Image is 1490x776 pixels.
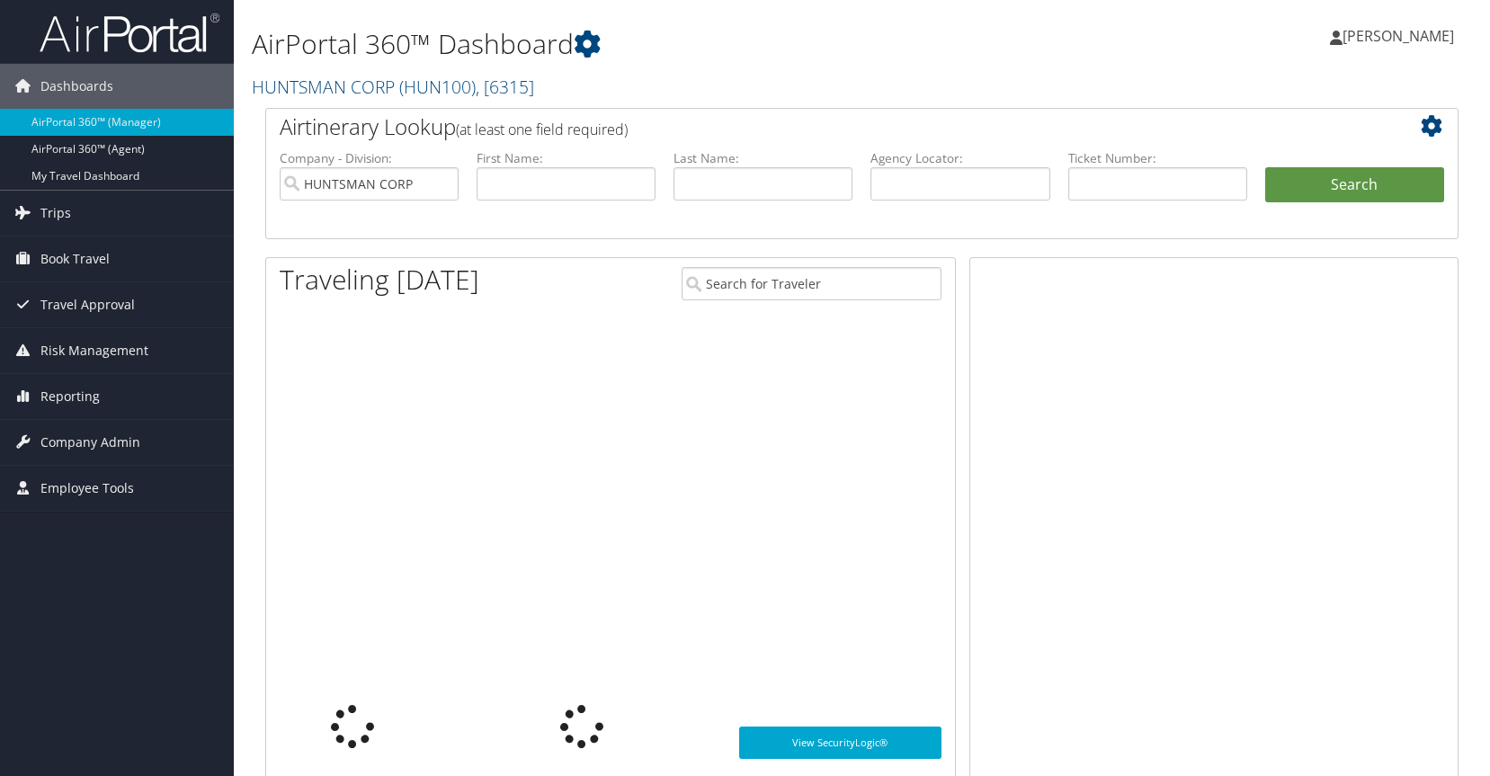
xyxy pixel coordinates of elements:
h1: Traveling [DATE] [280,261,479,299]
span: (at least one field required) [456,120,628,139]
span: ( HUN100 ) [399,75,476,99]
span: Risk Management [40,328,148,373]
span: [PERSON_NAME] [1343,26,1454,46]
span: Employee Tools [40,466,134,511]
input: Search for Traveler [682,267,941,300]
span: Company Admin [40,420,140,465]
label: First Name: [477,149,656,167]
span: Travel Approval [40,282,135,327]
a: View SecurityLogic® [739,727,941,759]
span: , [ 6315 ] [476,75,534,99]
span: Trips [40,191,71,236]
span: Reporting [40,374,100,419]
label: Agency Locator: [870,149,1049,167]
h2: Airtinerary Lookup [280,111,1345,142]
img: airportal-logo.png [40,12,219,54]
h1: AirPortal 360™ Dashboard [252,25,1066,63]
a: [PERSON_NAME] [1330,9,1472,63]
span: Dashboards [40,64,113,109]
button: Search [1265,167,1444,203]
a: HUNTSMAN CORP [252,75,534,99]
label: Last Name: [674,149,852,167]
label: Company - Division: [280,149,459,167]
span: Book Travel [40,236,110,281]
label: Ticket Number: [1068,149,1247,167]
